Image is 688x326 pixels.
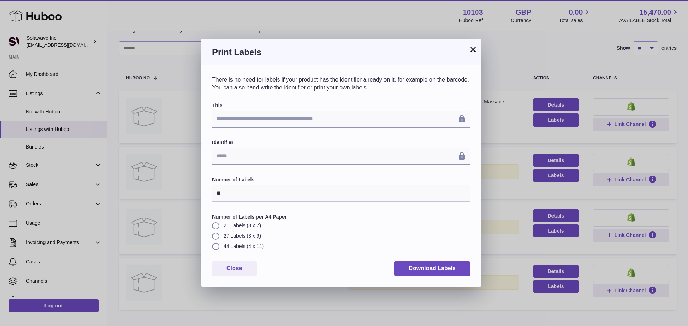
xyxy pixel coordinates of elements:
[469,45,477,54] button: ×
[212,102,470,109] label: Title
[212,76,470,91] p: There is no need for labels if your product has the identifier already on it, for example on the ...
[212,176,470,183] label: Number of Labels
[212,139,470,146] label: Identifier
[212,233,470,239] label: 27 Labels (3 x 9)
[212,214,470,220] label: Number of Labels per A4 Paper
[212,222,470,229] label: 21 Labels (3 x 7)
[212,243,470,250] label: 44 Labels (4 x 11)
[212,261,257,276] button: Close
[394,261,470,276] button: Download Labels
[212,47,470,58] h3: Print Labels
